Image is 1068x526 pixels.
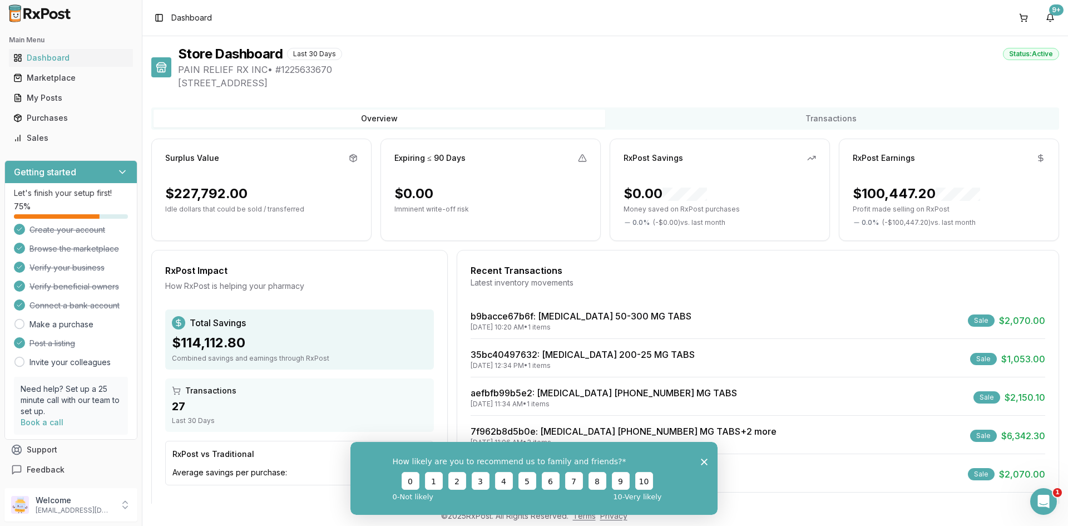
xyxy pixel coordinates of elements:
div: Status: Active [1003,48,1059,60]
div: RxPost Earnings [853,153,915,164]
a: Dashboard [9,48,133,68]
span: 0.0 % [862,218,879,227]
div: Sale [970,353,997,365]
span: Average savings per purchase: [172,467,287,478]
span: ( - $100,447.20 ) vs. last month [882,218,976,227]
span: Feedback [27,464,65,475]
button: Feedback [4,460,137,480]
img: User avatar [11,496,29,514]
span: 0.0 % [632,218,650,227]
a: 7f962b8d5b0e: [MEDICAL_DATA] [PHONE_NUMBER] MG TABS+2 more [471,426,777,437]
span: $1,053.00 [1001,352,1045,366]
div: Last 30 Days [172,416,427,425]
div: [DATE] 12:34 PM • 1 items [471,361,695,370]
a: Sales [9,128,133,148]
p: Idle dollars that could be sold / transferred [165,205,358,214]
div: Sale [973,391,1000,404]
a: Purchases [9,108,133,128]
a: Marketplace [9,68,133,88]
div: $100,447.20 [853,185,980,203]
span: Transactions [185,385,236,396]
div: Expiring ≤ 90 Days [394,153,466,164]
button: Transactions [605,110,1057,127]
span: 1 [1053,488,1062,497]
div: [DATE] 11:06 AM • 3 items [471,438,777,447]
p: Profit made selling on RxPost [853,205,1045,214]
span: Connect a bank account [29,300,120,311]
span: PAIN RELIEF RX INC • # 1225633670 [178,63,1059,76]
a: My Posts [9,88,133,108]
p: Need help? Set up a 25 minute call with our team to set up. [21,384,121,417]
h3: Getting started [14,165,76,179]
div: Last 30 Days [287,48,342,60]
span: $2,070.00 [999,314,1045,327]
a: Book a call [21,417,63,427]
div: How RxPost is helping your pharmacy [165,281,434,292]
a: b9bacce67b6f: [MEDICAL_DATA] 50-300 MG TABS [471,311,691,322]
div: Marketplace [13,72,128,83]
div: Sales [13,132,128,144]
span: $2,150.10 [1005,391,1045,404]
div: Combined savings and earnings through RxPost [172,354,427,363]
span: $6,342.30 [1001,429,1045,443]
div: Dashboard [13,52,128,63]
span: Verify your business [29,262,105,273]
div: My Posts [13,92,128,104]
span: ( - $0.00 ) vs. last month [653,218,725,227]
button: 9+ [1041,9,1059,27]
iframe: Intercom live chat [1030,488,1057,515]
nav: breadcrumb [171,12,212,23]
div: Sale [968,314,995,327]
div: Purchases [13,112,128,124]
div: $0.00 [394,185,433,203]
button: Overview [154,110,605,127]
a: Make a purchase [29,319,93,330]
span: Browse the marketplace [29,243,119,254]
button: Purchases [4,109,137,127]
p: Let's finish your setup first! [14,188,128,199]
h2: Main Menu [9,36,133,45]
span: Total Savings [190,316,246,330]
span: Create your account [29,224,105,235]
div: Sale [970,430,997,442]
div: $227,792.00 [165,185,248,203]
span: $2,070.00 [999,468,1045,481]
div: RxPost vs Traditional [172,449,254,460]
div: Surplus Value [165,153,219,164]
div: Sale [968,468,995,480]
div: 27 [172,399,427,414]
button: Support [4,440,137,460]
span: Dashboard [171,12,212,23]
button: Marketplace [4,69,137,87]
span: Post a listing [29,338,75,349]
button: Dashboard [4,49,137,67]
iframe: Survey from RxPost [350,442,718,515]
span: Verify beneficial owners [29,281,119,292]
span: [STREET_ADDRESS] [178,76,1059,90]
h1: Store Dashboard [178,45,283,63]
span: 75 % [14,201,31,212]
div: $114,112.80 [172,334,427,352]
div: Latest inventory movements [471,277,1045,288]
a: Terms [573,511,596,520]
div: RxPost Impact [165,264,434,277]
a: Privacy [600,511,627,520]
a: 35bc40497632: [MEDICAL_DATA] 200-25 MG TABS [471,349,695,360]
a: Invite your colleagues [29,357,111,368]
p: Money saved on RxPost purchases [624,205,816,214]
p: Welcome [36,495,113,506]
